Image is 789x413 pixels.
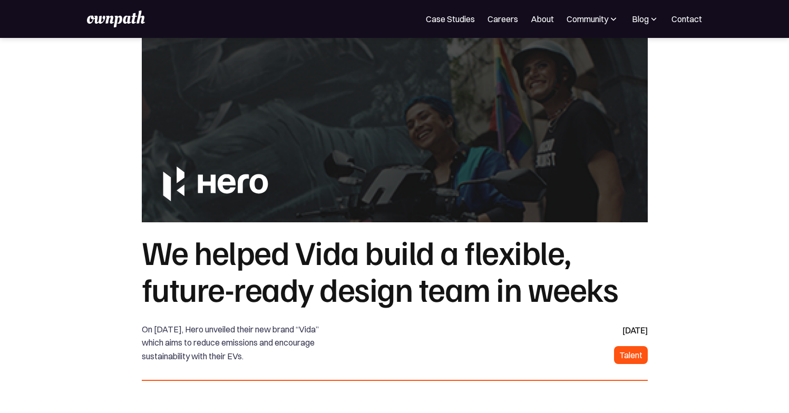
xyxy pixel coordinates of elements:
[531,13,554,25] a: About
[426,13,475,25] a: Case Studies
[631,13,659,25] div: Blog
[632,13,649,25] div: Blog
[622,323,648,338] div: [DATE]
[671,13,702,25] a: Contact
[142,233,648,307] h1: We helped Vida build a flexible, future-ready design team in weeks
[567,13,619,25] div: Community
[619,348,642,362] div: Talent
[488,13,518,25] a: Careers
[567,13,608,25] div: Community
[142,323,341,363] div: On [DATE], Hero unveiled their new brand “Vida” which aims to reduce emissions and encourage sust...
